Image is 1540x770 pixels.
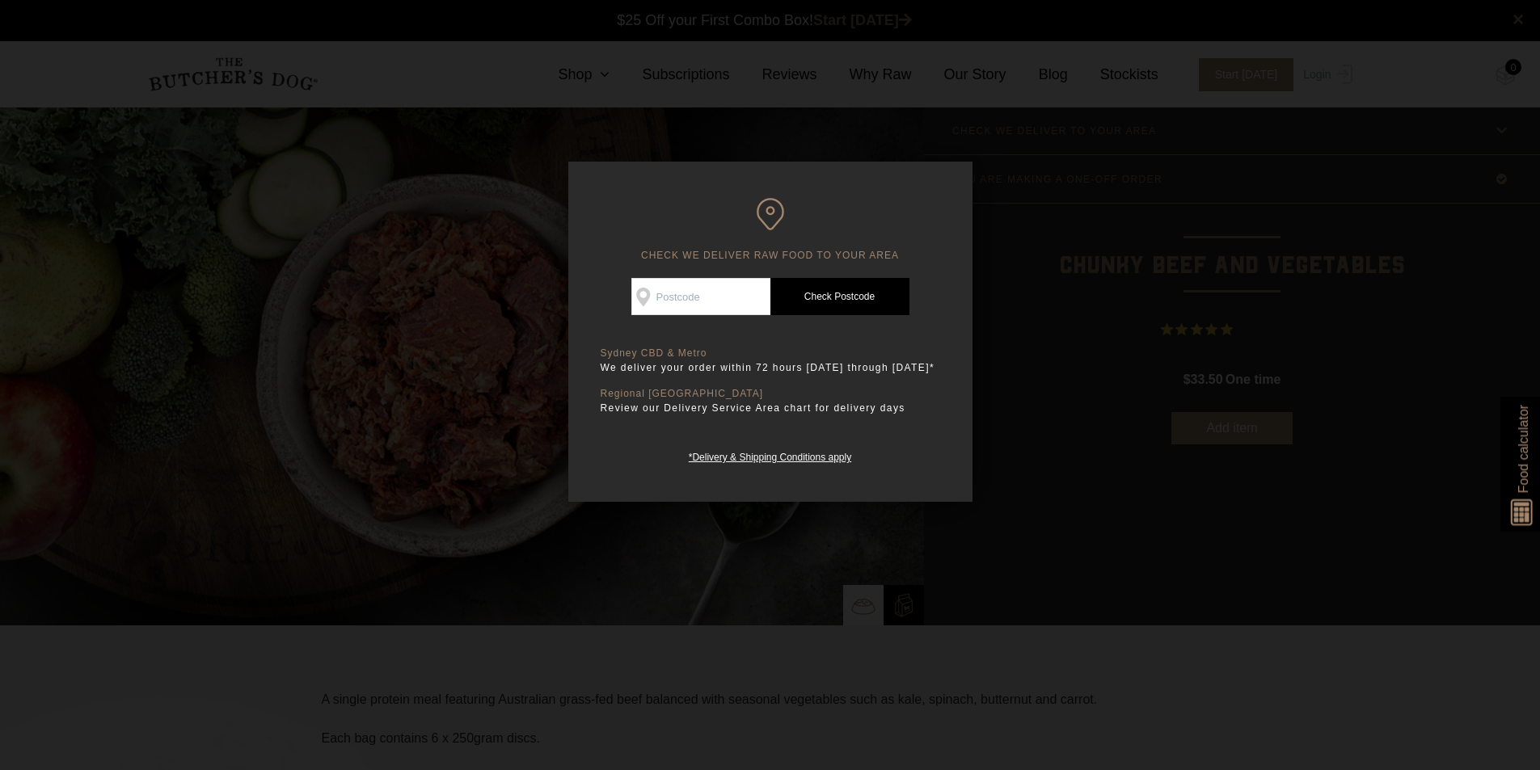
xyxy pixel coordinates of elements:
p: Regional [GEOGRAPHIC_DATA] [601,388,940,400]
a: Check Postcode [770,278,909,315]
p: Sydney CBD & Metro [601,347,940,360]
a: *Delivery & Shipping Conditions apply [689,448,851,463]
h6: CHECK WE DELIVER RAW FOOD TO YOUR AREA [601,198,940,262]
span: Food calculator [1513,405,1533,493]
input: Postcode [631,278,770,315]
p: We deliver your order within 72 hours [DATE] through [DATE]* [601,360,940,376]
p: Review our Delivery Service Area chart for delivery days [601,400,940,416]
